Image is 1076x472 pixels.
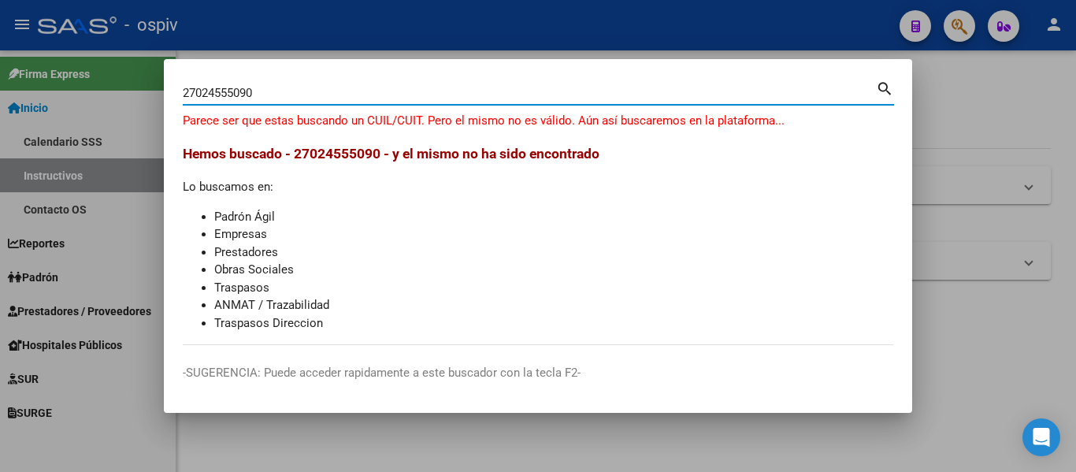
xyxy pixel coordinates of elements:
[214,261,893,279] li: Obras Sociales
[183,112,893,130] p: Parece ser que estas buscando un CUIL/CUIT. Pero el mismo no es válido. Aún así buscaremos en la ...
[214,296,893,314] li: ANMAT / Trazabilidad
[1022,418,1060,456] div: Open Intercom Messenger
[214,208,893,226] li: Padrón Ágil
[183,146,599,162] span: Hemos buscado - 27024555090 - y el mismo no ha sido encontrado
[214,243,893,262] li: Prestadores
[214,279,893,297] li: Traspasos
[214,225,893,243] li: Empresas
[183,143,893,332] div: Lo buscamos en:
[183,364,893,382] p: -SUGERENCIA: Puede acceder rapidamente a este buscador con la tecla F2-
[214,314,893,333] li: Traspasos Direccion
[876,78,894,97] mat-icon: search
